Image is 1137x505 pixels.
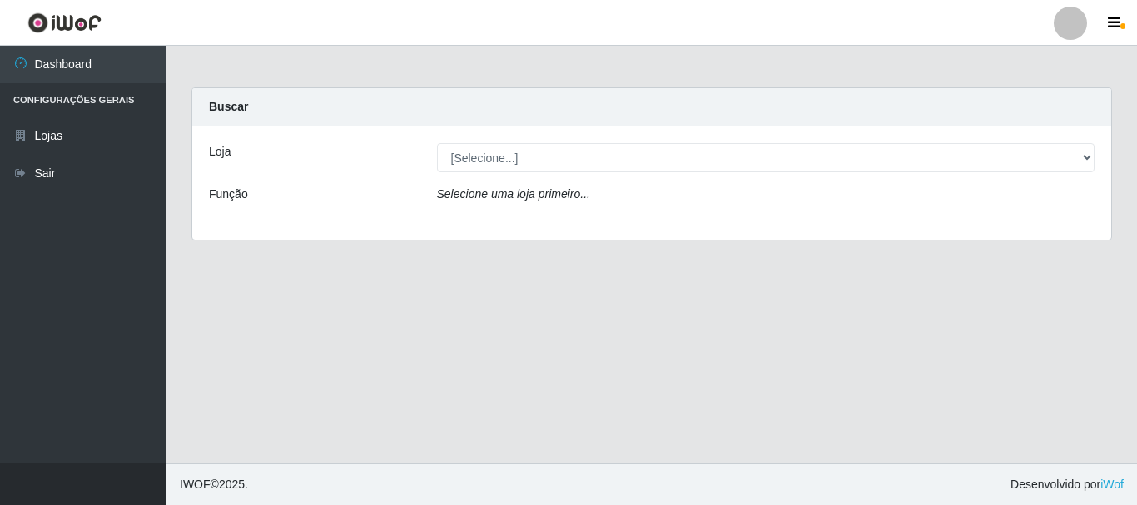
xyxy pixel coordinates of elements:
label: Loja [209,143,231,161]
span: Desenvolvido por [1010,476,1124,493]
strong: Buscar [209,100,248,113]
img: CoreUI Logo [27,12,102,33]
i: Selecione uma loja primeiro... [437,187,590,201]
span: © 2025 . [180,476,248,493]
a: iWof [1100,478,1124,491]
span: IWOF [180,478,211,491]
label: Função [209,186,248,203]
